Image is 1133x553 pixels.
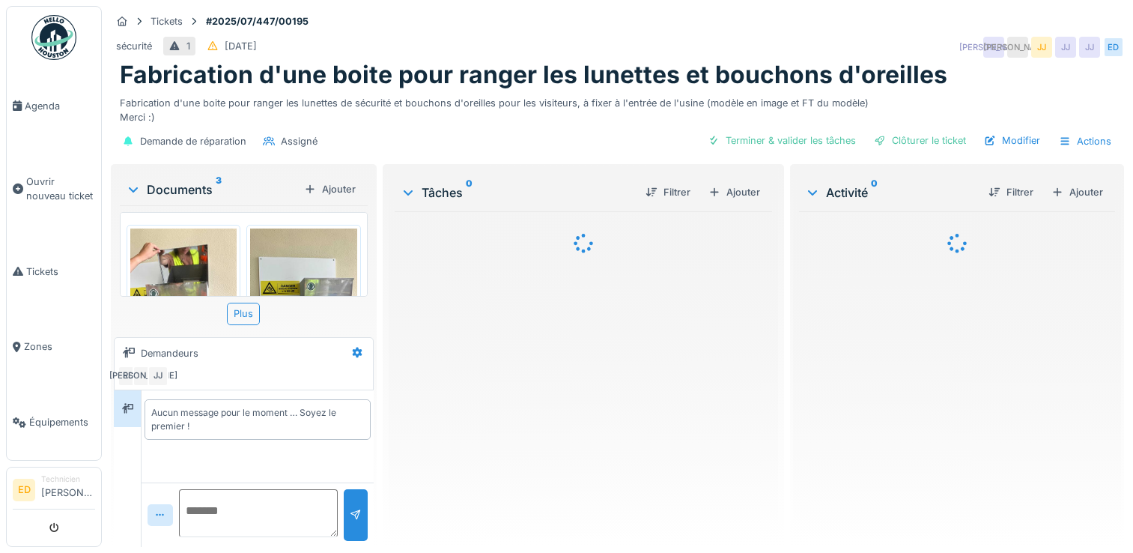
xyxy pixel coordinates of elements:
[7,68,101,144] a: Agenda
[7,144,101,234] a: Ouvrir nouveau ticket
[120,61,947,89] h1: Fabrication d'une boite pour ranger les lunettes et bouchons d'oreilles
[120,90,1115,124] div: Fabrication d'une boite pour ranger les lunettes de sécurité et bouchons d'oreilles pour les visi...
[148,366,168,387] div: JJ
[126,181,298,199] div: Documents
[13,479,35,501] li: ED
[200,14,315,28] strong: #2025/07/447/00195
[1007,37,1028,58] div: [PERSON_NAME]
[24,339,95,354] span: Zones
[805,184,976,202] div: Activité
[31,15,76,60] img: Badge_color-CXgf-gQk.svg
[13,474,95,510] a: ED Technicien[PERSON_NAME]
[41,474,95,485] div: Technicien
[25,99,95,113] span: Agenda
[1103,37,1124,58] div: ED
[7,384,101,460] a: Équipements
[871,184,878,202] sup: 0
[216,181,222,199] sup: 3
[141,346,198,360] div: Demandeurs
[133,366,154,387] div: [PERSON_NAME]
[702,182,766,202] div: Ajouter
[227,303,260,324] div: Plus
[978,130,1046,151] div: Modifier
[225,39,257,53] div: [DATE]
[250,229,356,371] img: toylefkwufd6h9rjoneqzpj0cca2
[140,134,246,148] div: Demande de réparation
[1052,130,1118,152] div: Actions
[401,184,634,202] div: Tâches
[983,37,1004,58] div: [PERSON_NAME]
[466,184,473,202] sup: 0
[1045,182,1109,202] div: Ajouter
[1055,37,1076,58] div: JJ
[151,406,364,433] div: Aucun message pour le moment … Soyez le premier !
[298,179,362,199] div: Ajouter
[281,134,318,148] div: Assigné
[7,309,101,385] a: Zones
[116,39,152,53] div: sécurité
[130,229,237,371] img: 9o5rcf2r5i9q580ep7e9mqisk3ug
[118,366,139,387] div: ED
[41,474,95,506] li: [PERSON_NAME]
[26,265,95,279] span: Tickets
[868,130,972,151] div: Clôturer le ticket
[1031,37,1052,58] div: JJ
[982,182,1039,202] div: Filtrer
[7,234,101,309] a: Tickets
[1079,37,1100,58] div: JJ
[151,14,183,28] div: Tickets
[640,182,696,202] div: Filtrer
[702,130,862,151] div: Terminer & valider les tâches
[26,175,95,203] span: Ouvrir nouveau ticket
[186,39,190,53] div: 1
[29,415,95,429] span: Équipements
